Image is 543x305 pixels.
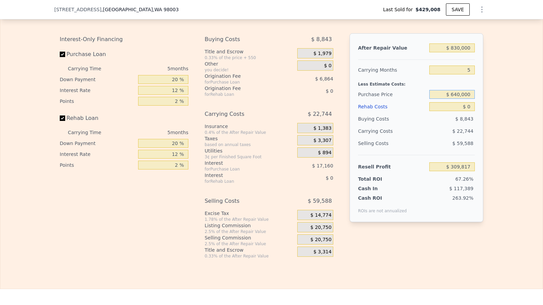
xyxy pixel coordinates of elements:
[415,6,441,13] span: $429,008
[315,76,333,82] span: $ 6,864
[60,138,135,149] div: Down Payment
[455,116,473,122] span: $ 8,843
[358,76,475,88] div: Less Estimate Costs:
[358,101,427,113] div: Rehab Costs
[313,138,331,144] span: $ 3,307
[101,6,179,13] span: , [GEOGRAPHIC_DATA]
[60,74,135,85] div: Down Payment
[205,79,280,85] div: for Purchase Loan
[205,147,295,154] div: Utilities
[311,212,332,218] span: $ 14,774
[205,48,295,55] div: Title and Escrow
[358,161,427,173] div: Resell Profit
[308,108,332,120] span: $ 22,744
[205,73,280,79] div: Origination Fee
[313,51,331,57] span: $ 1,979
[205,55,295,60] div: 0.33% of the price + 550
[60,52,65,57] input: Purchase Loan
[452,141,473,146] span: $ 59,588
[60,160,135,171] div: Points
[205,60,295,67] div: Other
[68,63,112,74] div: Carrying Time
[358,185,400,192] div: Cash In
[383,6,416,13] span: Last Sold for
[318,150,332,156] span: $ 894
[358,113,427,125] div: Buying Costs
[205,179,280,184] div: for Rehab Loan
[205,172,280,179] div: Interest
[60,115,65,121] input: Rehab Loan
[205,247,295,253] div: Title and Escrow
[205,253,295,259] div: 0.33% of the After Repair Value
[446,3,470,16] button: SAVE
[205,166,280,172] div: for Purchase Loan
[326,175,333,181] span: $ 0
[60,112,135,124] label: Rehab Loan
[312,163,333,168] span: $ 17,160
[205,67,295,73] div: you decide!
[205,142,295,147] div: based on annual taxes
[115,63,188,74] div: 5 months
[326,88,333,94] span: $ 0
[60,85,135,96] div: Interest Rate
[358,195,407,201] div: Cash ROI
[68,127,112,138] div: Carrying Time
[455,176,473,182] span: 67.26%
[313,249,331,255] span: $ 3,314
[358,88,427,101] div: Purchase Price
[205,160,280,166] div: Interest
[115,127,188,138] div: 5 months
[153,7,179,12] span: , WA 98003
[60,33,188,46] div: Interest-Only Financing
[205,130,295,135] div: 0.4% of the After Repair Value
[311,237,332,243] span: $ 20,750
[205,108,280,120] div: Carrying Costs
[358,137,427,149] div: Selling Costs
[205,154,295,160] div: 3¢ per Finished Square Foot
[452,128,473,134] span: $ 22,744
[358,42,427,54] div: After Repair Value
[60,48,135,60] label: Purchase Loan
[311,225,332,231] span: $ 20,750
[324,63,332,69] span: $ 0
[205,92,280,97] div: for Rehab Loan
[205,135,295,142] div: Taxes
[54,6,101,13] span: [STREET_ADDRESS]
[475,3,489,16] button: Show Options
[358,125,400,137] div: Carrying Costs
[205,85,280,92] div: Origination Fee
[205,123,295,130] div: Insurance
[358,64,427,76] div: Carrying Months
[60,96,135,107] div: Points
[205,222,295,229] div: Listing Commission
[311,33,332,46] span: $ 8,843
[60,149,135,160] div: Interest Rate
[205,234,295,241] div: Selling Commission
[205,33,280,46] div: Buying Costs
[452,195,473,201] span: 263.92%
[308,195,332,207] span: $ 59,588
[205,241,295,247] div: 2.5% of the After Repair Value
[313,125,331,131] span: $ 1,383
[358,176,400,182] div: Total ROI
[205,217,295,222] div: 1.78% of the After Repair Value
[205,229,295,234] div: 2.5% of the After Repair Value
[449,186,473,191] span: $ 117,389
[358,201,407,214] div: ROIs are not annualized
[205,195,280,207] div: Selling Costs
[205,210,295,217] div: Excise Tax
